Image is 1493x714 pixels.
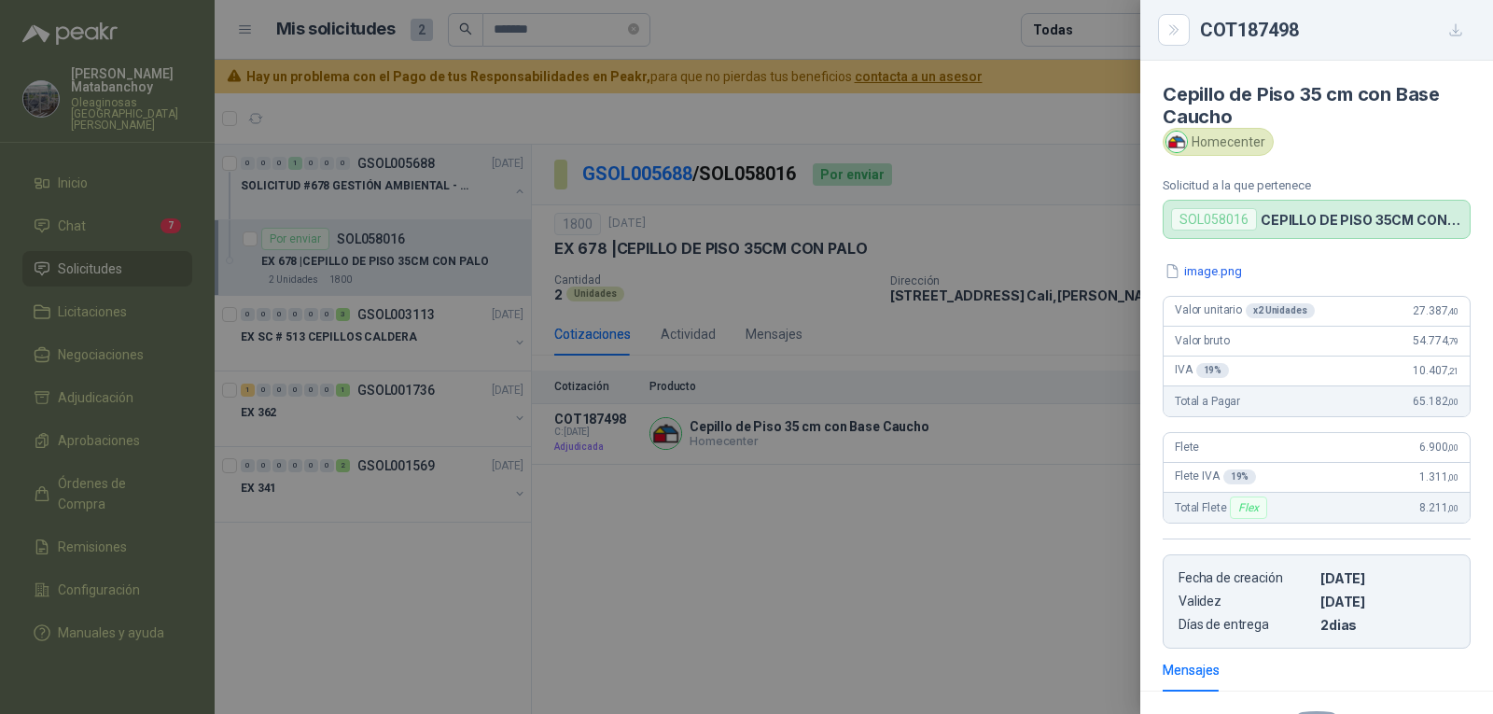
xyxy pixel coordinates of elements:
span: Valor bruto [1175,334,1229,347]
span: 6.900 [1419,441,1458,454]
span: 54.774 [1413,334,1458,347]
span: ,40 [1447,306,1458,316]
p: [DATE] [1320,594,1455,609]
div: COT187498 [1200,15,1471,45]
span: ,00 [1447,503,1458,513]
button: image.png [1163,261,1244,281]
span: ,21 [1447,366,1458,376]
div: Flex [1230,497,1266,519]
span: Total a Pagar [1175,395,1240,408]
p: Fecha de creación [1179,570,1313,586]
div: 19 % [1196,363,1230,378]
span: Valor unitario [1175,303,1315,318]
img: Company Logo [1166,132,1187,152]
p: CEPILLO DE PISO 35CM CON PALO [1261,212,1462,228]
span: 10.407 [1413,364,1458,377]
span: ,00 [1447,397,1458,407]
p: Solicitud a la que pertenece [1163,178,1471,192]
p: [DATE] [1320,570,1455,586]
span: Flete IVA [1175,469,1256,484]
button: Close [1163,19,1185,41]
span: 65.182 [1413,395,1458,408]
span: Flete [1175,441,1199,454]
p: 2 dias [1320,617,1455,633]
p: Días de entrega [1179,617,1313,633]
span: 8.211 [1419,501,1458,514]
span: Total Flete [1175,497,1271,519]
div: 19 % [1223,469,1257,484]
div: x 2 Unidades [1246,303,1315,318]
span: ,00 [1447,442,1458,453]
span: IVA [1175,363,1229,378]
div: Mensajes [1163,660,1220,680]
div: Homecenter [1163,128,1274,156]
span: ,79 [1447,336,1458,346]
h4: Cepillo de Piso 35 cm con Base Caucho [1163,83,1471,128]
div: SOL058016 [1171,208,1257,231]
span: 27.387 [1413,304,1458,317]
span: 1.311 [1419,470,1458,483]
span: ,00 [1447,472,1458,483]
p: Validez [1179,594,1313,609]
